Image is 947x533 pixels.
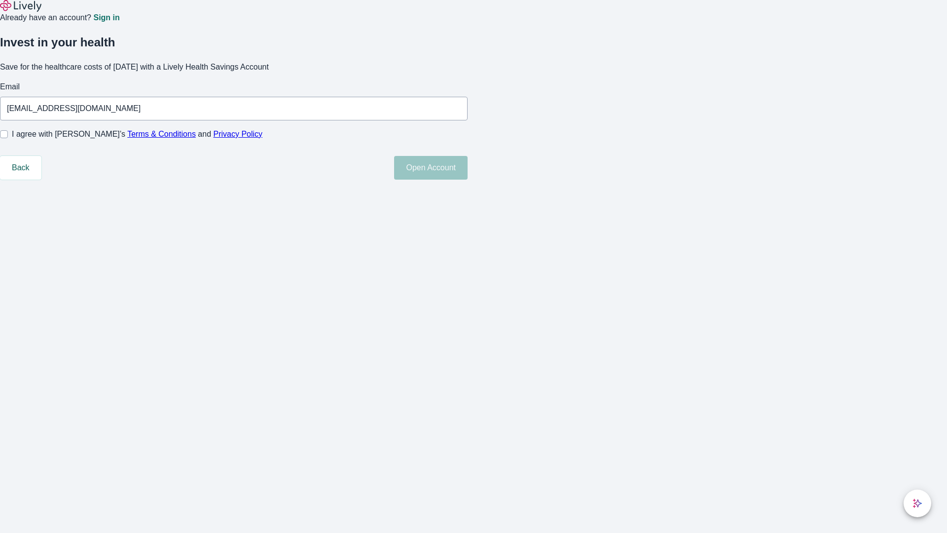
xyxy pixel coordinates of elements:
a: Sign in [93,14,119,22]
a: Privacy Policy [214,130,263,138]
span: I agree with [PERSON_NAME]’s and [12,128,262,140]
svg: Lively AI Assistant [912,498,922,508]
button: chat [904,490,931,517]
a: Terms & Conditions [127,130,196,138]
